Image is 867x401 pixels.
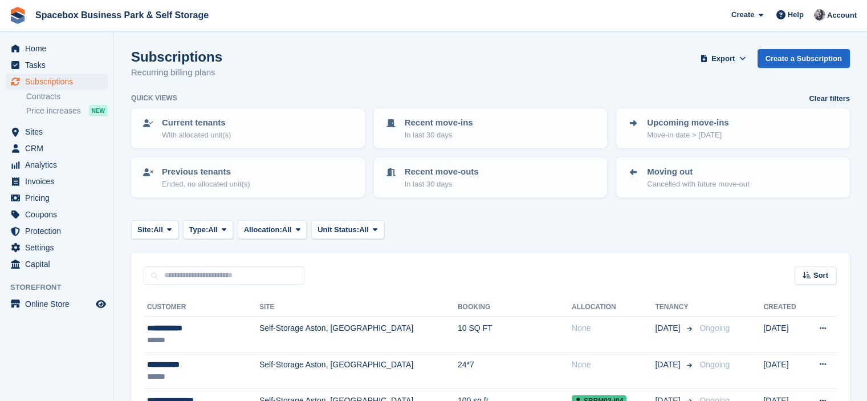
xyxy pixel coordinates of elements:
[137,224,153,236] span: Site:
[375,110,607,147] a: Recent move-ins In last 30 days
[259,317,458,353] td: Self-Storage Aston, [GEOGRAPHIC_DATA]
[6,206,108,222] a: menu
[6,40,108,56] a: menu
[25,57,93,73] span: Tasks
[763,353,805,389] td: [DATE]
[89,105,108,116] div: NEW
[162,116,231,129] p: Current tenants
[26,104,108,117] a: Price increases NEW
[282,224,292,236] span: All
[9,7,26,24] img: stora-icon-8386f47178a22dfd0bd8f6a31ec36ba5ce8667c1dd55bd0f319d3a0aa187defe.svg
[458,317,572,353] td: 10 SQ FT
[94,297,108,311] a: Preview store
[6,223,108,239] a: menu
[238,220,307,239] button: Allocation: All
[131,49,222,64] h1: Subscriptions
[25,190,93,206] span: Pricing
[827,10,857,21] span: Account
[6,256,108,272] a: menu
[647,179,749,190] p: Cancelled with future move-out
[6,74,108,90] a: menu
[6,173,108,189] a: menu
[25,157,93,173] span: Analytics
[359,224,369,236] span: All
[259,298,458,317] th: Site
[655,359,682,371] span: [DATE]
[318,224,359,236] span: Unit Status:
[405,116,473,129] p: Recent move-ins
[25,240,93,256] span: Settings
[244,224,282,236] span: Allocation:
[25,124,93,140] span: Sites
[131,93,177,103] h6: Quick views
[132,159,364,196] a: Previous tenants Ended, no allocated unit(s)
[617,159,849,196] a: Moving out Cancelled with future move-out
[655,298,695,317] th: Tenancy
[153,224,163,236] span: All
[731,9,754,21] span: Create
[132,110,364,147] a: Current tenants With allocated unit(s)
[162,165,250,179] p: Previous tenants
[6,140,108,156] a: menu
[25,296,93,312] span: Online Store
[698,49,748,68] button: Export
[25,40,93,56] span: Home
[26,106,81,116] span: Price increases
[25,74,93,90] span: Subscriptions
[788,9,804,21] span: Help
[813,270,828,281] span: Sort
[647,129,728,141] p: Move-in date > [DATE]
[617,110,849,147] a: Upcoming move-ins Move-in date > [DATE]
[25,206,93,222] span: Coupons
[711,53,735,64] span: Export
[699,323,730,333] span: Ongoing
[31,6,213,25] a: Spacebox Business Park & Self Storage
[25,173,93,189] span: Invoices
[405,179,479,190] p: In last 30 days
[699,360,730,369] span: Ongoing
[405,165,479,179] p: Recent move-outs
[375,159,607,196] a: Recent move-outs In last 30 days
[763,298,805,317] th: Created
[6,57,108,73] a: menu
[6,240,108,256] a: menu
[572,298,655,317] th: Allocation
[183,220,233,239] button: Type: All
[259,353,458,389] td: Self-Storage Aston, [GEOGRAPHIC_DATA]
[655,322,682,334] span: [DATE]
[10,282,113,293] span: Storefront
[405,129,473,141] p: In last 30 days
[25,140,93,156] span: CRM
[162,129,231,141] p: With allocated unit(s)
[208,224,218,236] span: All
[572,359,655,371] div: None
[131,220,178,239] button: Site: All
[6,124,108,140] a: menu
[145,298,259,317] th: Customer
[458,298,572,317] th: Booking
[647,116,728,129] p: Upcoming move-ins
[189,224,209,236] span: Type:
[6,157,108,173] a: menu
[6,190,108,206] a: menu
[572,322,655,334] div: None
[162,179,250,190] p: Ended, no allocated unit(s)
[25,256,93,272] span: Capital
[131,66,222,79] p: Recurring billing plans
[26,91,108,102] a: Contracts
[763,317,805,353] td: [DATE]
[6,296,108,312] a: menu
[814,9,825,21] img: SUDIPTA VIRMANI
[809,93,850,104] a: Clear filters
[311,220,384,239] button: Unit Status: All
[758,49,850,68] a: Create a Subscription
[647,165,749,179] p: Moving out
[25,223,93,239] span: Protection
